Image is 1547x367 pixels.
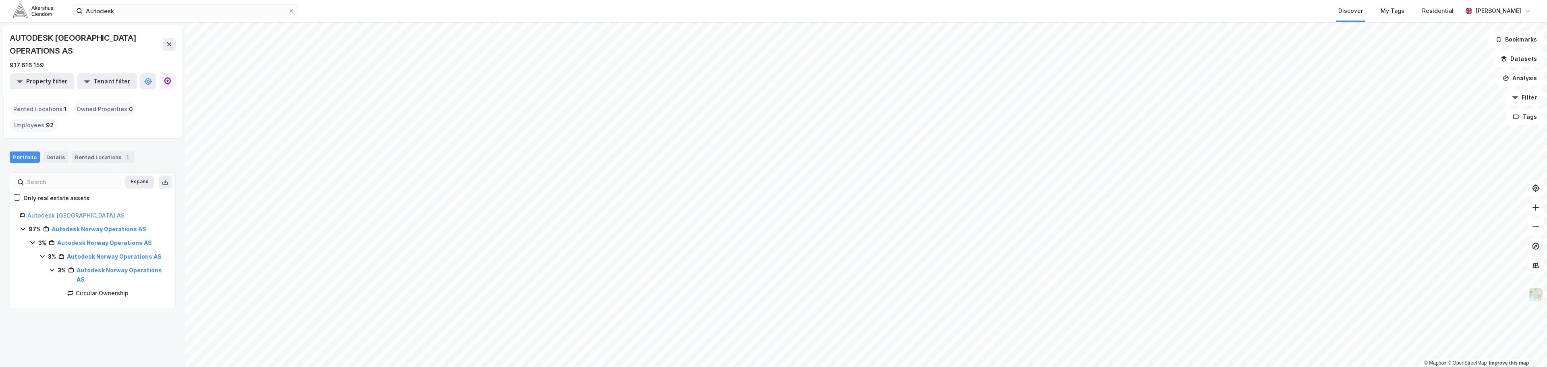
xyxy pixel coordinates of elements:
[1507,328,1547,367] iframe: Chat Widget
[43,151,68,163] div: Details
[1447,360,1487,366] a: OpenStreetMap
[13,4,53,18] img: akershus-eiendom-logo.9091f326c980b4bce74ccdd9f866810c.svg
[1475,6,1521,16] div: [PERSON_NAME]
[1338,6,1363,16] div: Discover
[83,5,288,17] input: Search by address, cadastre, landlords, tenants or people
[10,119,57,132] div: Employees :
[76,288,129,298] div: Circular Ownership
[10,103,70,116] div: Rented Locations :
[10,151,40,163] div: Portfolio
[77,267,162,283] a: Autodesk Norway Operations AS
[67,253,162,260] a: Autodesk Norway Operations AS
[38,238,46,248] div: 3%
[1381,6,1404,16] div: My Tags
[23,193,89,203] div: Only real estate assets
[10,60,44,70] div: 917 616 159
[77,73,137,89] button: Tenant filter
[123,153,131,161] div: 1
[125,176,154,189] button: Expand
[48,252,56,261] div: 3%
[10,31,163,57] div: AUTODESK [GEOGRAPHIC_DATA] OPERATIONS AS
[1424,360,1446,366] a: Mapbox
[73,103,136,116] div: Owned Properties :
[1494,51,1544,67] button: Datasets
[27,212,124,219] a: Autodesk [GEOGRAPHIC_DATA] AS
[72,151,135,163] div: Rented Locations
[1422,6,1454,16] div: Residential
[1506,109,1544,125] button: Tags
[10,73,74,89] button: Property filter
[1489,31,1544,48] button: Bookmarks
[1505,89,1544,106] button: Filter
[29,224,41,234] div: 97%
[1489,360,1529,366] a: Improve this map
[129,104,133,114] span: 0
[1528,287,1543,302] img: Z
[24,176,120,188] input: Search
[46,120,54,130] span: 92
[57,239,152,246] a: Autodesk Norway Operations AS
[1496,70,1544,86] button: Analysis
[58,265,66,275] div: 3%
[52,226,146,232] a: Autodesk Norway Operations AS
[64,104,67,114] span: 1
